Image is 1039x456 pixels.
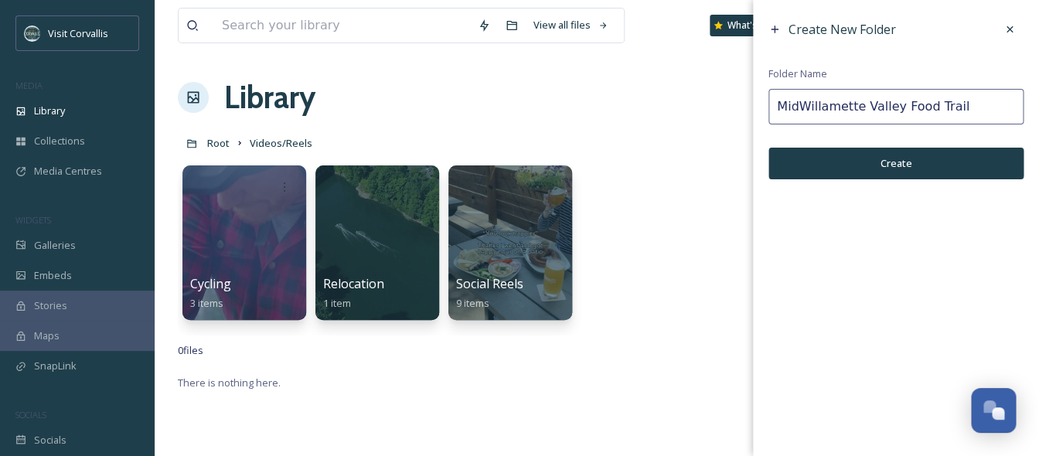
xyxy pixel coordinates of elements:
span: Maps [34,328,60,343]
span: There is nothing here. [178,376,281,390]
span: Library [34,104,65,118]
span: SOCIALS [15,409,46,420]
button: Open Chat [971,388,1016,433]
a: What's New [710,15,787,36]
button: Create [768,148,1024,179]
a: Cycling3 items [190,277,231,310]
span: Folder Name [768,66,827,81]
a: View all files [526,10,616,40]
span: WIDGETS [15,214,51,226]
a: Root [207,134,230,152]
input: Search your library [214,9,470,43]
span: Videos/Reels [250,136,312,150]
span: Create New Folder [789,21,896,38]
span: Root [207,136,230,150]
span: 9 items [456,296,489,310]
span: SnapLink [34,359,77,373]
span: Media Centres [34,164,102,179]
span: Visit Corvallis [48,26,108,40]
span: Embeds [34,268,72,283]
span: MEDIA [15,80,43,91]
span: 1 item [323,296,351,310]
span: Galleries [34,238,76,253]
a: Library [224,74,315,121]
img: visit-corvallis-badge-dark-blue-orange%281%29.png [25,26,40,41]
a: Social Reels9 items [456,277,523,310]
span: Socials [34,433,66,447]
input: Name [768,89,1024,124]
span: 3 items [190,296,223,310]
span: Cycling [190,275,231,292]
span: Relocation [323,275,384,292]
a: Videos/Reels [250,134,312,152]
span: Stories [34,298,67,313]
span: 0 file s [178,343,203,358]
a: Relocation1 item [323,277,384,310]
span: Collections [34,134,85,148]
span: Social Reels [456,275,523,292]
